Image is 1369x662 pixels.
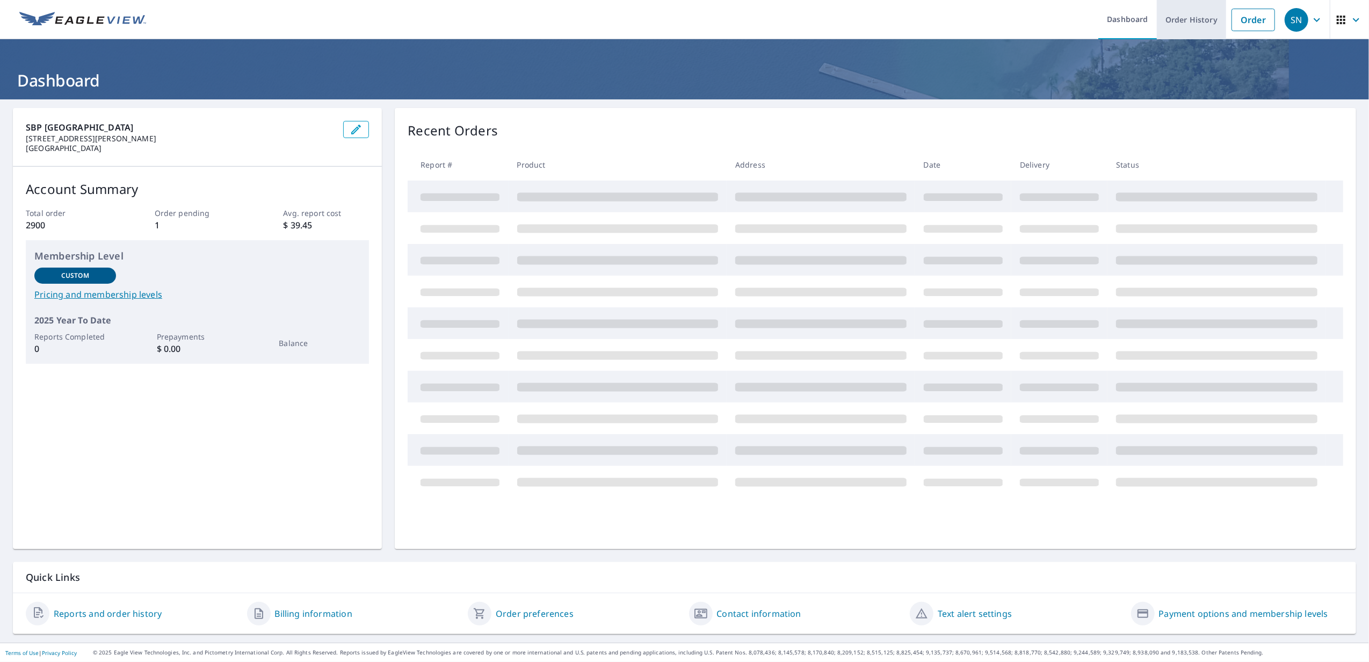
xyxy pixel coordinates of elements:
[157,342,238,355] p: $ 0.00
[938,607,1012,620] a: Text alert settings
[1232,9,1275,31] a: Order
[5,649,39,657] a: Terms of Use
[157,331,238,342] p: Prepayments
[26,143,335,153] p: [GEOGRAPHIC_DATA]
[408,121,498,140] p: Recent Orders
[1011,149,1107,181] th: Delivery
[26,134,335,143] p: [STREET_ADDRESS][PERSON_NAME]
[283,207,369,219] p: Avg. report cost
[279,337,360,349] p: Balance
[34,249,360,263] p: Membership Level
[5,650,77,656] p: |
[19,12,146,28] img: EV Logo
[34,314,360,327] p: 2025 Year To Date
[155,219,241,232] p: 1
[26,571,1343,584] p: Quick Links
[34,288,360,301] a: Pricing and membership levels
[61,271,89,280] p: Custom
[408,149,508,181] th: Report #
[26,219,112,232] p: 2900
[915,149,1011,181] th: Date
[1285,8,1308,32] div: SN
[275,607,352,620] a: Billing information
[34,331,116,342] p: Reports Completed
[717,607,801,620] a: Contact information
[93,649,1364,657] p: © 2025 Eagle View Technologies, Inc. and Pictometry International Corp. All Rights Reserved. Repo...
[509,149,727,181] th: Product
[155,207,241,219] p: Order pending
[283,219,369,232] p: $ 39.45
[26,179,369,199] p: Account Summary
[42,649,77,657] a: Privacy Policy
[727,149,915,181] th: Address
[496,607,574,620] a: Order preferences
[13,69,1356,91] h1: Dashboard
[26,121,335,134] p: SBP [GEOGRAPHIC_DATA]
[54,607,162,620] a: Reports and order history
[26,207,112,219] p: Total order
[1159,607,1328,620] a: Payment options and membership levels
[1107,149,1326,181] th: Status
[34,342,116,355] p: 0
